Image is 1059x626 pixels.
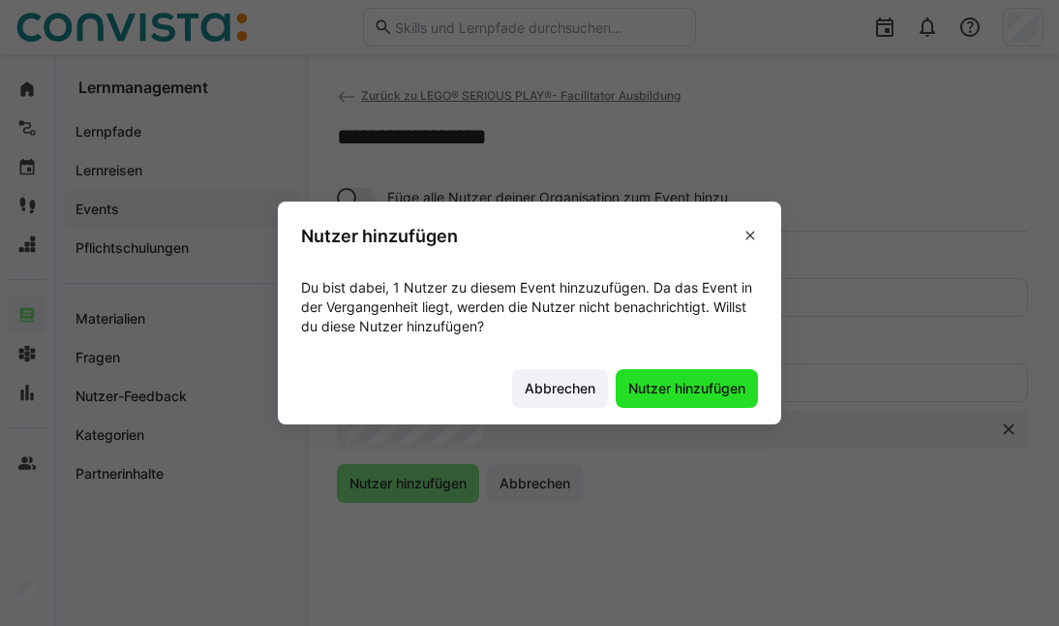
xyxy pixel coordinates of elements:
[301,225,458,247] h3: Nutzer hinzufügen
[616,369,758,408] button: Nutzer hinzufügen
[522,379,598,398] span: Abbrechen
[625,379,748,398] span: Nutzer hinzufügen
[512,369,608,408] button: Abbrechen
[301,278,758,336] p: Du bist dabei, 1 Nutzer zu diesem Event hinzuzufügen. Da das Event in der Vergangenheit liegt, we...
